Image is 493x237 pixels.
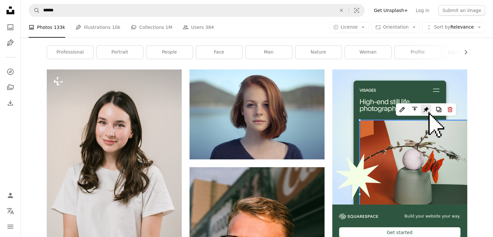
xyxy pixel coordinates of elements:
a: Photos [4,21,17,34]
a: Illustrations 10k [76,17,120,38]
a: Home — Unsplash [4,4,17,18]
a: people [146,46,193,59]
span: 10k [112,24,120,31]
button: Visual search [349,4,364,17]
button: Sort byRelevance [423,22,485,32]
a: Log in / Sign up [4,189,17,202]
a: profile [395,46,441,59]
button: License [329,22,369,32]
a: woman [345,46,391,59]
span: 1M [166,24,172,31]
a: lightroom preset [444,46,491,59]
a: face [196,46,242,59]
span: 384 [205,24,214,31]
a: Collections [4,81,17,94]
span: Orientation [383,24,409,30]
button: Menu [4,220,17,233]
a: Download History [4,96,17,109]
a: Illustrations [4,36,17,49]
a: nature [295,46,342,59]
span: Build your website your way. [404,214,460,219]
a: a young girl with long hair wearing a white t - shirt [47,168,182,173]
a: Users 384 [183,17,214,38]
img: file-1723602894256-972c108553a7image [332,69,467,205]
a: Log in [412,5,433,16]
span: Sort by [434,24,450,30]
button: Orientation [372,22,420,32]
span: License [341,24,358,30]
button: Clear [334,4,349,17]
button: Language [4,205,17,218]
a: professional [47,46,93,59]
button: scroll list to the right [460,46,467,59]
span: Relevance [434,24,474,31]
button: Search Unsplash [29,4,40,17]
a: shallow focus photography of woman outdoor during day [190,111,325,117]
a: Collections 1M [131,17,172,38]
img: shallow focus photography of woman outdoor during day [190,69,325,159]
button: Submit an image [438,5,485,16]
a: Get Unsplash+ [370,5,412,16]
form: Find visuals sitewide [29,4,365,17]
a: Explore [4,65,17,78]
a: portrait [97,46,143,59]
img: file-1606177908946-d1eed1cbe4f5image [339,214,378,219]
a: man [246,46,292,59]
